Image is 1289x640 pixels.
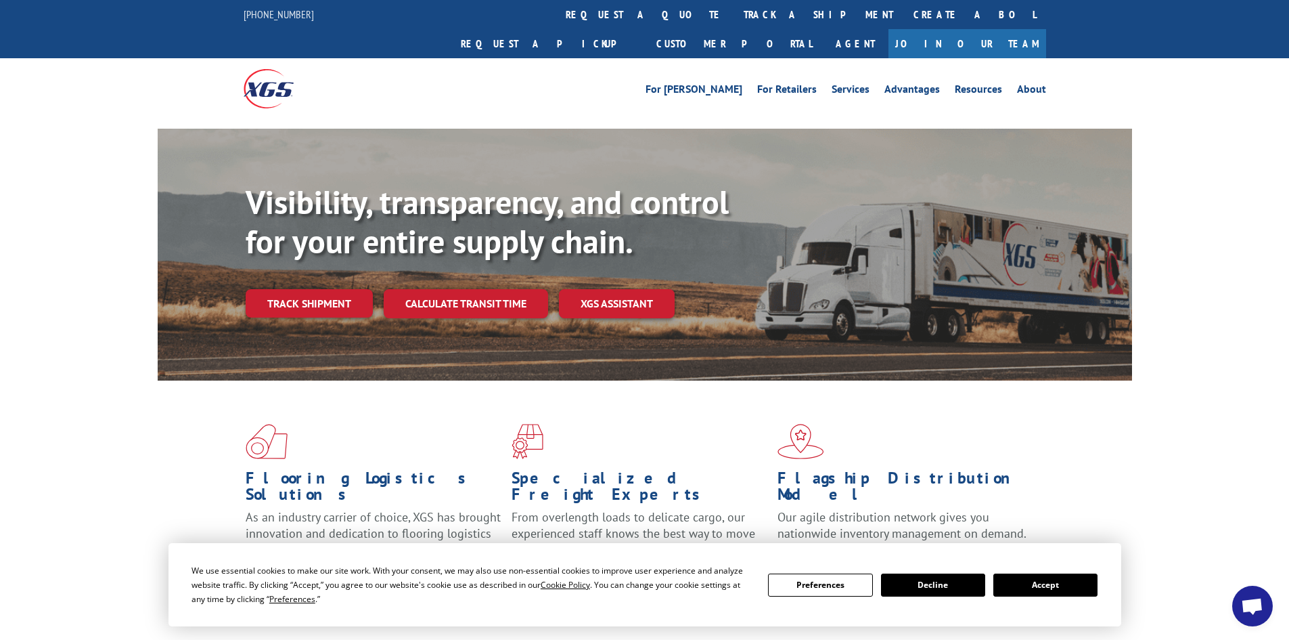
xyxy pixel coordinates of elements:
[768,574,872,597] button: Preferences
[888,29,1046,58] a: Join Our Team
[993,574,1098,597] button: Accept
[777,470,1033,509] h1: Flagship Distribution Model
[646,29,822,58] a: Customer Portal
[541,579,590,591] span: Cookie Policy
[451,29,646,58] a: Request a pickup
[777,424,824,459] img: xgs-icon-flagship-distribution-model-red
[512,470,767,509] h1: Specialized Freight Experts
[246,424,288,459] img: xgs-icon-total-supply-chain-intelligence-red
[884,84,940,99] a: Advantages
[512,509,767,570] p: From overlength loads to delicate cargo, our experienced staff knows the best way to move your fr...
[881,574,985,597] button: Decline
[191,563,752,606] div: We use essential cookies to make our site work. With your consent, we may also use non-essential ...
[246,289,373,318] a: Track shipment
[168,543,1121,626] div: Cookie Consent Prompt
[384,289,548,318] a: Calculate transit time
[246,181,729,262] b: Visibility, transparency, and control for your entire supply chain.
[559,289,675,318] a: XGS ASSISTANT
[246,509,501,557] span: As an industry carrier of choice, XGS has brought innovation and dedication to flooring logistics...
[955,84,1002,99] a: Resources
[246,470,501,509] h1: Flooring Logistics Solutions
[757,84,817,99] a: For Retailers
[832,84,869,99] a: Services
[512,424,543,459] img: xgs-icon-focused-on-flooring-red
[269,593,315,605] span: Preferences
[777,509,1026,541] span: Our agile distribution network gives you nationwide inventory management on demand.
[1232,586,1273,626] div: Open chat
[1017,84,1046,99] a: About
[646,84,742,99] a: For [PERSON_NAME]
[822,29,888,58] a: Agent
[244,7,314,21] a: [PHONE_NUMBER]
